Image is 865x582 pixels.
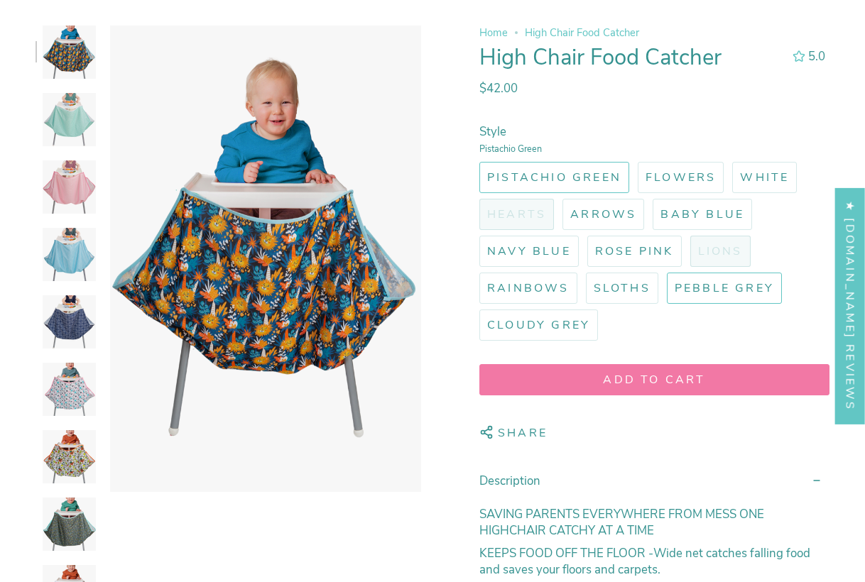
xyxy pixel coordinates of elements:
[487,207,546,222] span: Hearts
[594,280,651,296] span: Sloths
[487,243,571,259] span: Navy Blue
[479,80,518,97] span: $42.00
[479,544,653,561] strong: KEEPS FOOD OFF THE FLOOR -
[835,188,865,424] div: Click to open Judge.me floating reviews tab
[479,418,548,448] button: Share
[525,26,639,40] span: High Chair Food Catcher
[487,317,590,333] span: Cloudy Grey
[487,280,570,296] span: Rainbows
[479,123,506,140] span: Style
[660,207,744,222] span: Baby Blue
[698,243,743,259] span: Lions
[570,207,636,222] span: Arrows
[595,243,674,259] span: Rose Pink
[498,425,548,444] span: Share
[487,170,621,185] span: Pistachio Green
[479,140,829,155] small: Pistachio Green
[793,50,805,62] div: 5.0 out of 5.0 stars
[479,364,829,395] button: Add to cart
[479,544,829,577] p: Wide net catches falling food and saves your floors and carpets.
[785,47,829,66] button: 5.0 out of 5.0 stars
[479,461,829,500] summary: Description
[479,26,508,40] a: Home
[479,506,764,539] strong: SAVING PARENTS EVERYWHERE FROM MESS ONE HIGHCHAIR CATCHY AT A TIME
[646,170,716,185] span: Flowers
[675,280,774,296] span: Pebble Grey
[740,170,789,185] span: White
[493,372,816,388] span: Add to cart
[479,45,780,71] h1: High Chair Food Catcher
[808,48,825,65] span: 5.0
